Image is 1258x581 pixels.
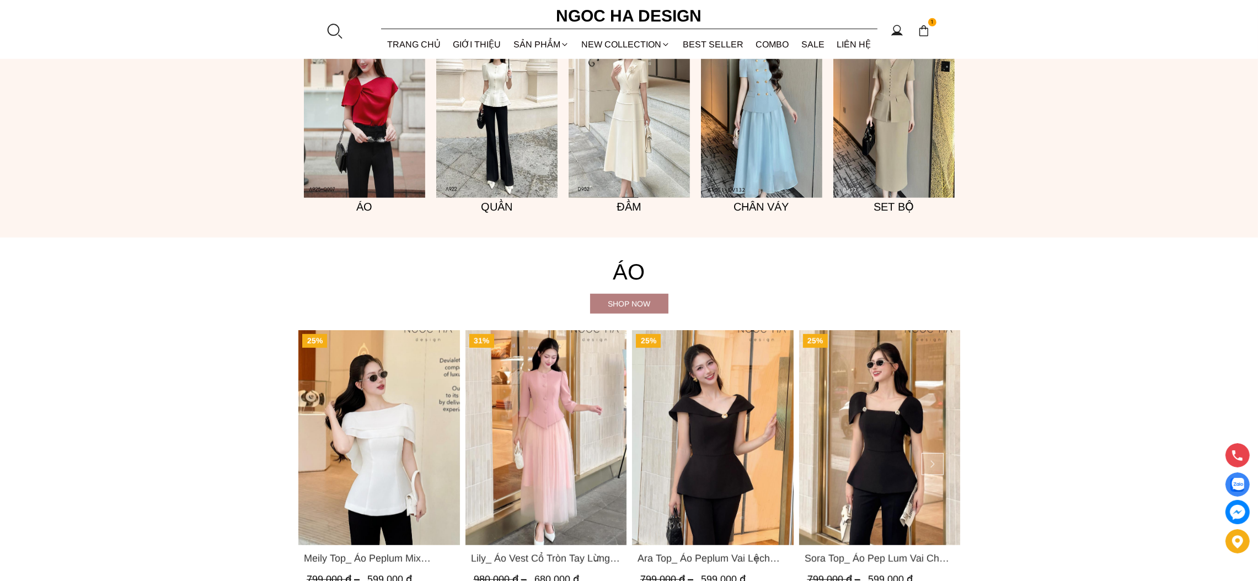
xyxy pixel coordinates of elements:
[569,198,690,216] h5: Đầm
[304,16,425,198] a: 3(7)
[632,330,794,545] a: Product image - Ara Top_ Áo Peplum Vai Lệch Đính Cúc Màu Đen A1084
[1225,472,1250,497] a: Display image
[507,30,576,59] div: SẢN PHẨM
[298,254,960,289] h4: Áo
[575,30,677,59] a: NEW COLLECTION
[304,551,454,566] a: Link to Meily Top_ Áo Peplum Mix Choàng Vai Vải Tơ Màu Trắng A1086
[638,551,788,566] span: Ara Top_ Áo Peplum Vai Lệch Đính Cúc Màu Đen A1084
[304,198,425,216] h5: Áo
[804,551,955,566] span: Sora Top_ Áo Pep Lum Vai Chờm Đính Cúc 2 Bên Màu Đen A1081
[381,30,447,59] a: TRANG CHỦ
[298,330,460,545] a: Product image - Meily Top_ Áo Peplum Mix Choàng Vai Vải Tơ Màu Trắng A1086
[447,30,507,59] a: GIỚI THIỆU
[569,16,690,198] a: 3(9)
[750,30,795,59] a: Combo
[701,16,822,198] a: 7(3)
[833,16,955,198] img: 3(15)
[874,201,914,213] font: Set bộ
[465,330,627,545] a: Product image - Lily_ Áo Vest Cổ Tròn Tay Lừng Mix Chân Váy Lưới Màu Hồng A1082+CV140
[470,551,621,566] span: Lily_ Áo Vest Cổ Tròn Tay Lừng Mix Chân Váy Lưới Màu Hồng A1082+CV140
[436,198,558,216] h5: Quần
[928,18,937,27] span: 1
[547,3,712,29] a: Ngoc Ha Design
[590,298,668,310] div: Shop now
[799,330,960,545] a: Product image - Sora Top_ Áo Pep Lum Vai Chờm Đính Cúc 2 Bên Màu Đen A1081
[831,30,877,59] a: LIÊN HỆ
[590,294,668,314] a: Shop now
[918,25,930,37] img: img-CART-ICON-ksit0nf1
[804,551,955,566] a: Link to Sora Top_ Áo Pep Lum Vai Chờm Đính Cúc 2 Bên Màu Đen A1081
[470,551,621,566] a: Link to Lily_ Áo Vest Cổ Tròn Tay Lừng Mix Chân Váy Lưới Màu Hồng A1082+CV140
[677,30,750,59] a: BEST SELLER
[304,551,454,566] span: Meily Top_ Áo Peplum Mix Choàng Vai Vải Tơ Màu Trắng A1086
[1225,500,1250,524] a: messenger
[638,551,788,566] a: Link to Ara Top_ Áo Peplum Vai Lệch Đính Cúc Màu Đen A1084
[795,30,831,59] a: SALE
[436,16,558,198] a: 2(9)
[1230,478,1244,492] img: Display image
[701,198,822,216] h5: Chân váy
